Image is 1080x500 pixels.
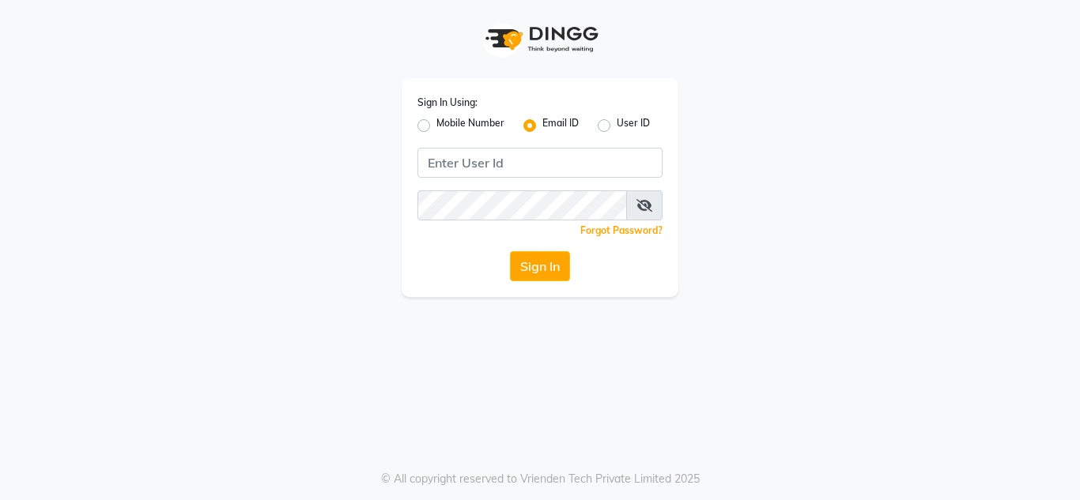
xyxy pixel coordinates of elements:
label: Mobile Number [436,116,504,135]
img: logo1.svg [477,16,603,62]
button: Sign In [510,251,570,281]
input: Username [417,190,627,220]
input: Username [417,148,663,178]
label: Sign In Using: [417,96,478,110]
label: User ID [617,116,650,135]
a: Forgot Password? [580,224,663,236]
label: Email ID [542,116,579,135]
